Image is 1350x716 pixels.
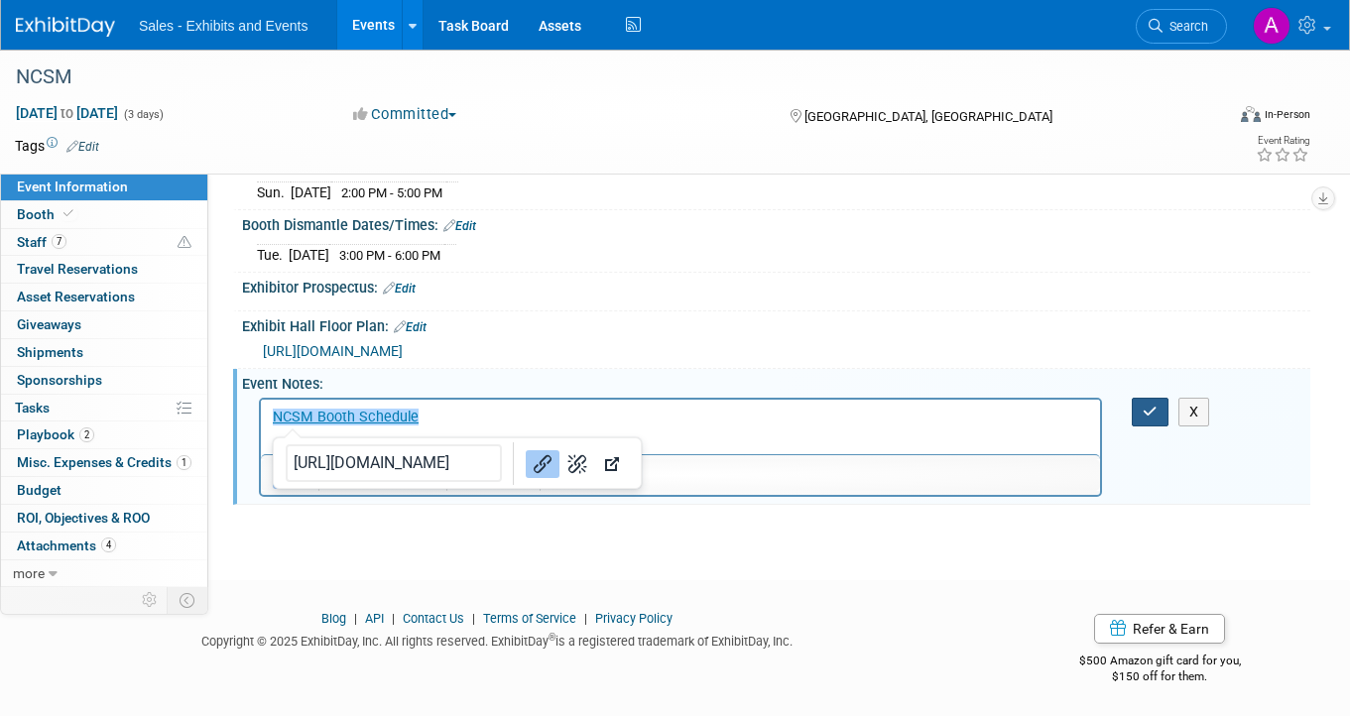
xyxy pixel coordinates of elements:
img: Format-Inperson.png [1241,106,1261,122]
div: Copyright © 2025 ExhibitDay, Inc. All rights reserved. ExhibitDay is a registered trademark of Ex... [15,628,979,651]
span: ROI, Objectives & ROO [17,510,150,526]
div: NCSM [9,60,1200,95]
a: Edit [394,320,427,334]
button: Open link [595,450,629,478]
a: API [365,611,384,626]
a: Budget [1,477,207,504]
span: | [579,611,592,626]
span: 7 [52,234,66,249]
button: Committed [346,104,464,125]
div: Event Format [1119,103,1310,133]
a: Sponsorships [1,367,207,394]
a: Edit [443,219,476,233]
span: Giveaways [17,316,81,332]
div: Exhibit Hall Floor Plan: [242,311,1310,337]
a: Tasks [1,395,207,421]
span: Search [1163,19,1208,34]
span: | [387,611,400,626]
span: Travel Reservations [17,261,138,277]
span: Potential Scheduling Conflict -- at least one attendee is tagged in another overlapping event. [178,234,191,252]
div: $150 off for them. [1009,668,1310,685]
div: Exhibitor Prospectus: [242,273,1310,298]
td: Tue. [257,244,289,265]
span: Attachments [17,537,116,553]
span: to [58,105,76,121]
a: Attachments4 [1,533,207,559]
span: Sales - Exhibits and Events [139,18,307,34]
a: Misc. Expenses & Credits1 [1,449,207,476]
span: 4 [101,537,116,552]
span: 1 [177,455,191,470]
a: Giveaways [1,311,207,338]
button: X [1178,398,1210,426]
a: Booth [1,201,207,228]
a: Travel Reservations [1,256,207,283]
span: Misc. Expenses & Credits [17,454,191,470]
img: Alexandra Horne [1253,7,1290,45]
span: [DATE] [DATE] [15,104,119,122]
a: Event Information [1,174,207,200]
input: Link [286,444,502,482]
div: $500 Amazon gift card for you, [1009,640,1310,685]
div: Event Rating [1256,136,1309,146]
a: more [1,560,207,587]
div: In-Person [1264,107,1310,122]
a: Blog [321,611,346,626]
a: Refer & Earn [1094,614,1225,644]
iframe: Rich Text Area [261,400,1100,454]
a: Search [1136,9,1227,44]
span: Event Information [17,179,128,194]
a: Edit [383,282,416,296]
a: Staff7 [1,229,207,256]
span: 3:00 PM - 6:00 PM [339,248,440,263]
td: Personalize Event Tab Strip [133,587,168,613]
a: Privacy Policy [595,611,673,626]
span: Playbook [17,426,94,442]
a: Playbook2 [1,421,207,448]
span: (3 days) [122,108,164,121]
a: Asset Reservations [1,284,207,310]
div: Booth Dismantle Dates/Times: [242,210,1310,236]
a: Contact Us [403,611,464,626]
a: [URL][DOMAIN_NAME] [263,343,403,359]
span: Budget [17,482,61,498]
button: Remove link [560,450,594,478]
span: Booth [17,206,77,222]
td: Sun. [257,181,291,202]
span: Staff [17,234,66,250]
td: Tags [15,136,99,156]
i: Booth reservation complete [63,208,73,219]
td: Toggle Event Tabs [168,587,208,613]
a: Shipments [1,339,207,366]
span: Sponsorships [17,372,102,388]
a: ROI, Objectives & ROO [1,505,207,532]
span: Asset Reservations [17,289,135,304]
span: 2:00 PM - 5:00 PM [341,185,442,200]
img: ExhibitDay [16,17,115,37]
sup: ® [549,632,555,643]
span: more [13,565,45,581]
span: | [349,611,362,626]
span: [GEOGRAPHIC_DATA], [GEOGRAPHIC_DATA] [804,109,1052,124]
a: Terms of Service [483,611,576,626]
div: Event Notes: [242,369,1310,394]
span: | [467,611,480,626]
td: [DATE] [289,244,329,265]
span: Tasks [15,400,50,416]
button: Link [526,450,559,478]
a: Edit [66,140,99,154]
span: 2 [79,427,94,442]
td: [DATE] [291,181,331,202]
span: Shipments [17,344,83,360]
